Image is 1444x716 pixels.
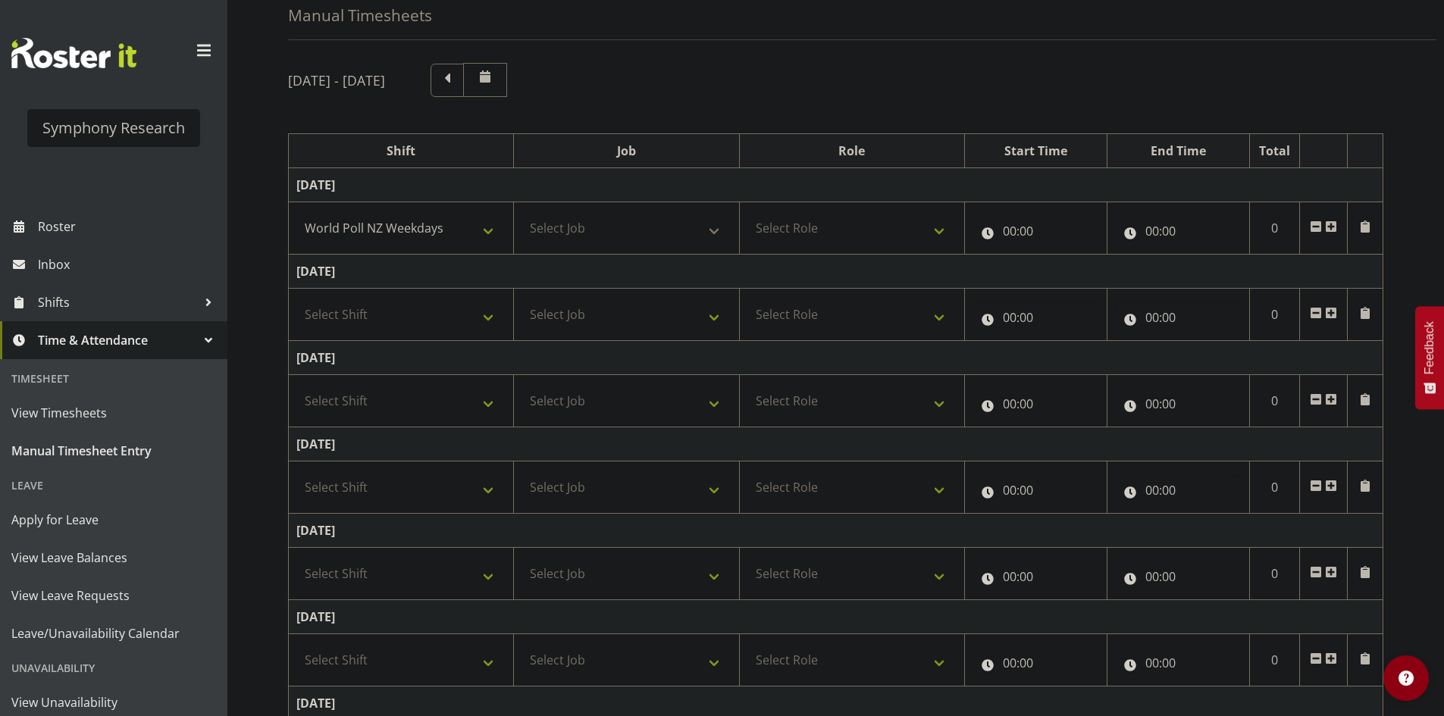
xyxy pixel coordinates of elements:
td: 0 [1249,289,1300,341]
a: View Leave Balances [4,539,224,577]
span: Inbox [38,253,220,276]
div: Start Time [973,142,1099,160]
div: Role [747,142,957,160]
div: Total [1258,142,1292,160]
input: Click to select... [1115,561,1242,592]
span: View Leave Balances [11,546,216,569]
td: [DATE] [289,168,1383,202]
button: Feedback - Show survey [1415,306,1444,409]
span: Manual Timesheet Entry [11,439,216,462]
div: End Time [1115,142,1242,160]
td: 0 [1249,461,1300,514]
img: help-xxl-2.png [1399,671,1414,686]
span: Time & Attendance [38,329,197,352]
input: Click to select... [973,475,1099,505]
input: Click to select... [973,389,1099,419]
div: Unavailability [4,652,224,683]
span: Roster [38,215,220,238]
input: Click to select... [1115,648,1242,678]
a: Manual Timesheet Entry [4,432,224,470]
input: Click to select... [1115,216,1242,246]
td: [DATE] [289,427,1383,461]
input: Click to select... [973,302,1099,333]
img: Rosterit website logo [11,38,136,68]
input: Click to select... [973,648,1099,678]
td: 0 [1249,202,1300,255]
input: Click to select... [973,216,1099,246]
td: [DATE] [289,514,1383,548]
span: Shifts [38,291,197,314]
td: [DATE] [289,600,1383,634]
td: 0 [1249,634,1300,686]
td: 0 [1249,548,1300,600]
span: Apply for Leave [11,508,216,531]
a: Leave/Unavailability Calendar [4,614,224,652]
h4: Manual Timesheets [288,7,432,24]
input: Click to select... [1115,302,1242,333]
a: View Leave Requests [4,577,224,614]
div: Leave [4,470,224,501]
span: Leave/Unavailability Calendar [11,622,216,645]
td: 0 [1249,375,1300,427]
span: View Unavailability [11,691,216,714]
div: Symphony Research [42,117,185,139]
td: [DATE] [289,341,1383,375]
td: [DATE] [289,255,1383,289]
h5: [DATE] - [DATE] [288,72,385,89]
div: Timesheet [4,363,224,394]
span: View Timesheets [11,402,216,424]
a: Apply for Leave [4,501,224,539]
input: Click to select... [973,561,1099,592]
div: Job [522,142,731,160]
span: Feedback [1423,321,1436,374]
a: View Timesheets [4,394,224,432]
input: Click to select... [1115,475,1242,505]
span: View Leave Requests [11,584,216,607]
input: Click to select... [1115,389,1242,419]
div: Shift [296,142,506,160]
